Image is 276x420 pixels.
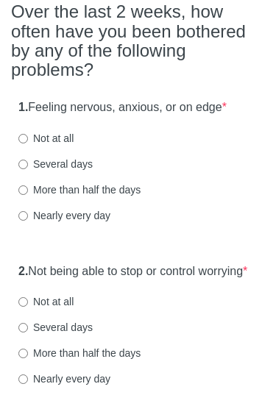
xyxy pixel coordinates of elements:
input: More than half the days [18,186,28,196]
label: Nearly every day [18,209,110,224]
input: Not at all [18,298,28,307]
label: Feeling nervous, anxious, or on edge [18,100,227,117]
h2: Over the last 2 weeks, how often have you been bothered by any of the following problems? [11,3,265,81]
input: Several days [18,160,28,170]
label: Several days [18,321,93,335]
input: Several days [18,324,28,333]
input: Nearly every day [18,212,28,221]
input: Not at all [18,135,28,144]
strong: 1. [18,102,28,114]
input: Nearly every day [18,375,28,385]
input: More than half the days [18,349,28,359]
label: More than half the days [18,346,141,361]
label: Not at all [18,132,74,146]
label: Not being able to stop or control worrying [18,264,247,281]
label: Nearly every day [18,372,110,387]
label: More than half the days [18,183,141,198]
label: Not at all [18,295,74,310]
strong: 2. [18,266,28,278]
label: Several days [18,157,93,172]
